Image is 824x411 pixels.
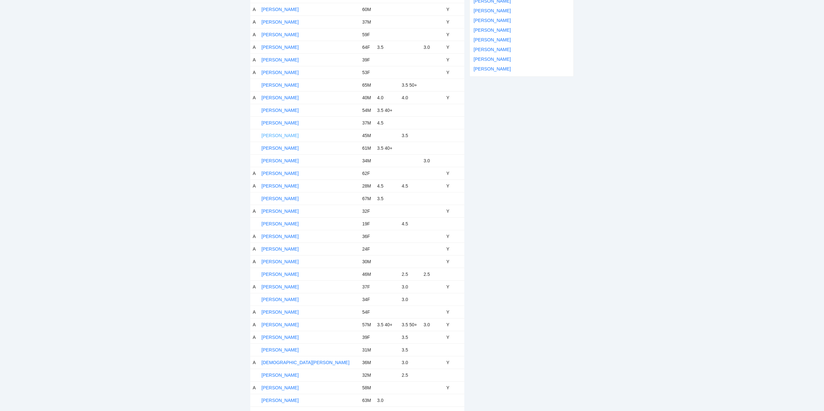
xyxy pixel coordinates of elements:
a: [PERSON_NAME] [262,7,299,12]
a: [PERSON_NAME] [262,32,299,37]
td: Y [444,3,464,16]
td: 31M [360,343,375,356]
td: Y [444,205,464,217]
td: 2.5 [399,369,421,381]
td: 60M [360,3,375,16]
td: 32M [360,369,375,381]
td: A [250,243,259,255]
td: Y [444,243,464,255]
td: 45M [360,129,375,142]
td: 3.5 [375,41,399,53]
td: 34M [360,154,375,167]
td: 67M [360,192,375,205]
td: A [250,230,259,243]
td: 3.0 [421,318,444,331]
td: 40M [360,91,375,104]
td: A [250,255,259,268]
td: Y [444,280,464,293]
td: 54M [360,104,375,116]
td: 4.5 [375,116,399,129]
td: 4.0 [375,91,399,104]
a: [PERSON_NAME] [262,95,299,100]
td: Y [444,91,464,104]
td: A [250,28,259,41]
a: [PERSON_NAME] [474,27,511,33]
a: [PERSON_NAME] [262,183,299,189]
td: A [250,16,259,28]
a: [PERSON_NAME] [262,322,299,327]
a: [PERSON_NAME] [262,108,299,113]
td: 30M [360,255,375,268]
td: 3.0 [399,356,421,369]
td: 19F [360,217,375,230]
td: 3.5 40+ [375,104,399,116]
td: 3.5 40+ [375,142,399,154]
a: [PERSON_NAME] [262,297,299,302]
td: 4.5 [375,179,399,192]
a: [PERSON_NAME] [262,385,299,390]
td: 24F [360,243,375,255]
a: [PERSON_NAME] [262,272,299,277]
td: Y [444,230,464,243]
td: A [250,41,259,53]
td: Y [444,179,464,192]
td: A [250,167,259,179]
td: 37M [360,16,375,28]
td: 62F [360,167,375,179]
td: Y [444,255,464,268]
a: [PERSON_NAME] [262,120,299,125]
td: Y [444,41,464,53]
td: 28M [360,179,375,192]
td: 59F [360,28,375,41]
td: 39F [360,331,375,343]
a: [PERSON_NAME] [262,196,299,201]
td: 3.0 [399,293,421,306]
td: 3.5 50+ [399,79,421,91]
a: [PERSON_NAME] [262,171,299,176]
td: 53F [360,66,375,79]
td: A [250,331,259,343]
td: Y [444,66,464,79]
a: [PERSON_NAME] [474,37,511,42]
td: 2.5 [399,268,421,280]
td: 37M [360,116,375,129]
a: [PERSON_NAME] [474,8,511,13]
td: 32F [360,205,375,217]
td: 64F [360,41,375,53]
td: 3.5 40+ [375,318,399,331]
a: [PERSON_NAME] [262,259,299,264]
a: [PERSON_NAME] [262,70,299,75]
td: 34F [360,293,375,306]
td: 3.5 [399,129,421,142]
td: 4.5 [399,217,421,230]
td: Y [444,306,464,318]
td: Y [444,331,464,343]
td: 58M [360,381,375,394]
a: [PERSON_NAME] [262,309,299,315]
a: [PERSON_NAME] [262,398,299,403]
a: [PERSON_NAME] [262,246,299,252]
td: A [250,280,259,293]
a: [PERSON_NAME] [262,221,299,226]
td: Y [444,16,464,28]
a: [PERSON_NAME] [262,57,299,62]
a: [PERSON_NAME] [262,347,299,352]
td: A [250,205,259,217]
td: 4.0 [399,91,421,104]
td: Y [444,53,464,66]
td: 3.0 [421,154,444,167]
td: 65M [360,79,375,91]
td: Y [444,167,464,179]
td: 3.5 [375,192,399,205]
a: [PERSON_NAME] [474,57,511,62]
td: A [250,179,259,192]
td: 36F [360,230,375,243]
td: 61M [360,142,375,154]
td: 2.5 [421,268,444,280]
a: [PERSON_NAME] [474,47,511,52]
td: A [250,306,259,318]
a: [PERSON_NAME] [262,209,299,214]
td: 3.0 [399,280,421,293]
td: 3.5 [399,331,421,343]
td: A [250,3,259,16]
